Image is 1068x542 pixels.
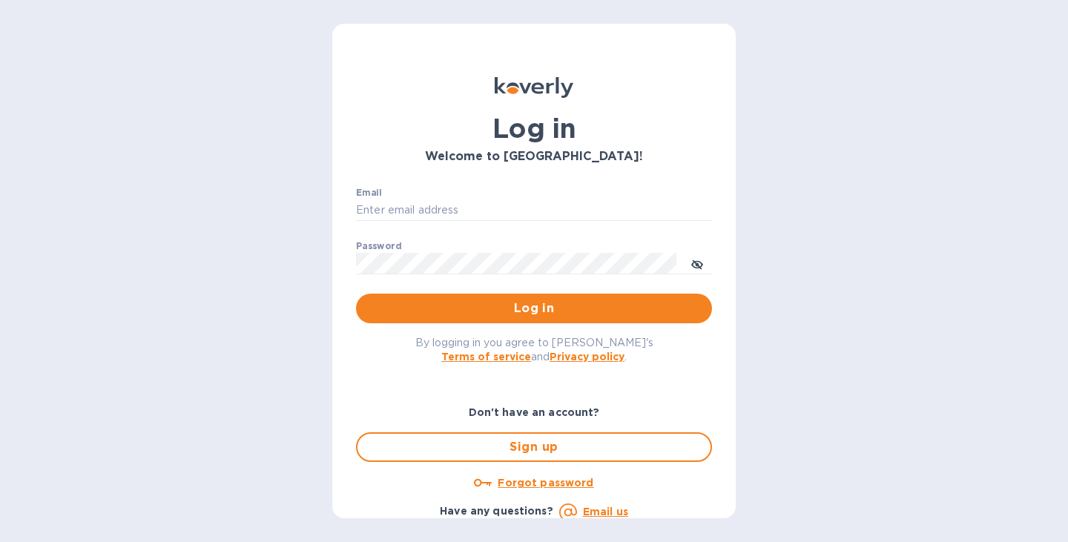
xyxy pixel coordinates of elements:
[356,294,712,323] button: Log in
[356,150,712,164] h3: Welcome to [GEOGRAPHIC_DATA]!
[356,113,712,144] h1: Log in
[498,477,593,489] u: Forgot password
[356,199,712,222] input: Enter email address
[368,300,700,317] span: Log in
[583,506,628,518] a: Email us
[440,505,553,517] b: Have any questions?
[369,438,699,456] span: Sign up
[550,351,624,363] a: Privacy policy
[495,77,573,98] img: Koverly
[356,242,401,251] label: Password
[441,351,531,363] a: Terms of service
[356,432,712,462] button: Sign up
[356,188,382,197] label: Email
[415,337,653,363] span: By logging in you agree to [PERSON_NAME]'s and .
[469,406,600,418] b: Don't have an account?
[682,248,712,278] button: toggle password visibility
